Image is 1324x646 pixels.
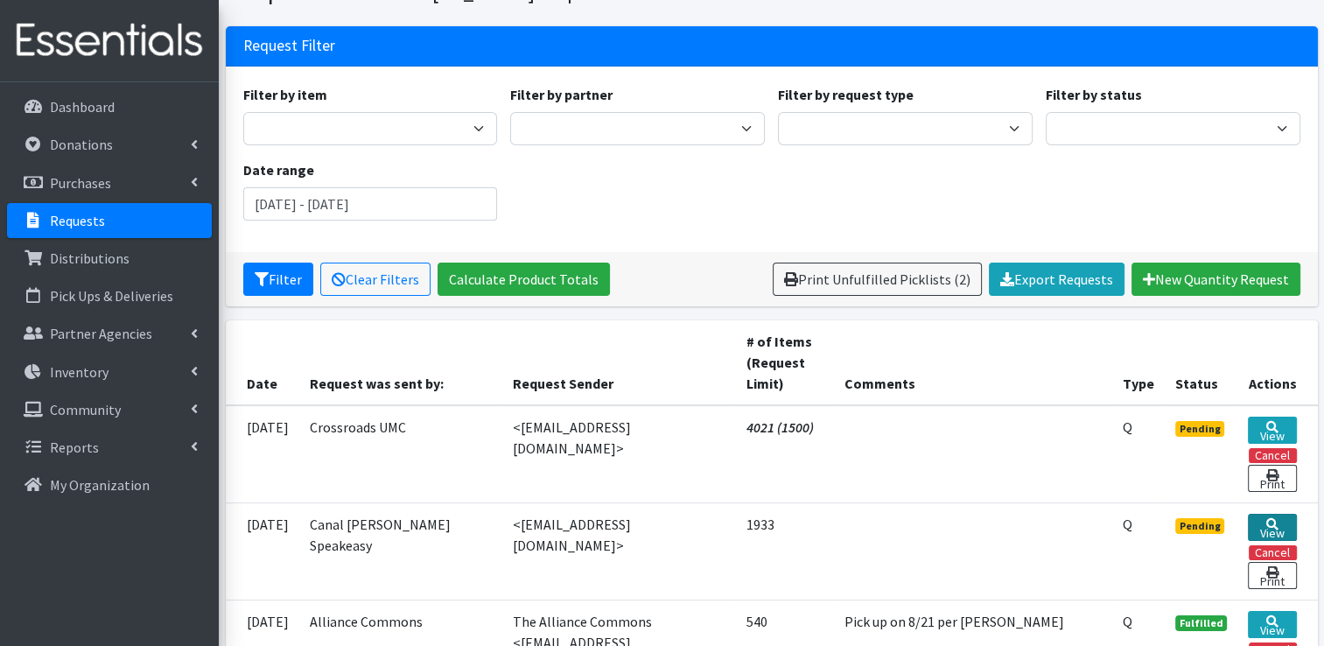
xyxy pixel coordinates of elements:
[834,320,1111,405] th: Comments
[50,287,173,305] p: Pick Ups & Deliveries
[243,187,498,221] input: January 1, 2011 - December 31, 2011
[50,136,113,153] p: Donations
[1237,320,1317,405] th: Actions
[299,405,502,503] td: Crossroads UMC
[1175,421,1225,437] span: Pending
[243,84,327,105] label: Filter by item
[7,316,212,351] a: Partner Agencies
[735,502,834,600] td: 1933
[502,320,736,405] th: Request Sender
[243,37,335,55] h3: Request Filter
[7,165,212,200] a: Purchases
[320,263,431,296] a: Clear Filters
[1248,514,1296,541] a: View
[1112,320,1165,405] th: Type
[299,502,502,600] td: Canal [PERSON_NAME] Speakeasy
[7,89,212,124] a: Dashboard
[735,320,834,405] th: # of Items (Request Limit)
[1046,84,1142,105] label: Filter by status
[1249,545,1297,560] button: Cancel
[510,84,613,105] label: Filter by partner
[1175,518,1225,534] span: Pending
[7,241,212,276] a: Distributions
[50,439,99,456] p: Reports
[226,405,299,503] td: [DATE]
[1165,320,1238,405] th: Status
[438,263,610,296] a: Calculate Product Totals
[7,392,212,427] a: Community
[7,430,212,465] a: Reports
[502,405,736,503] td: <[EMAIL_ADDRESS][DOMAIN_NAME]>
[226,502,299,600] td: [DATE]
[50,363,109,381] p: Inventory
[50,401,121,418] p: Community
[1131,263,1300,296] a: New Quantity Request
[243,159,314,180] label: Date range
[1123,613,1132,630] abbr: Quantity
[50,249,130,267] p: Distributions
[50,174,111,192] p: Purchases
[773,263,982,296] a: Print Unfulfilled Picklists (2)
[1123,516,1132,533] abbr: Quantity
[1248,562,1296,589] a: Print
[1249,448,1297,463] button: Cancel
[50,212,105,229] p: Requests
[7,278,212,313] a: Pick Ups & Deliveries
[1175,615,1228,631] span: Fulfilled
[50,325,152,342] p: Partner Agencies
[989,263,1124,296] a: Export Requests
[735,405,834,503] td: 4021 (1500)
[7,355,212,390] a: Inventory
[778,84,914,105] label: Filter by request type
[1248,465,1296,492] a: Print
[7,203,212,238] a: Requests
[50,476,150,494] p: My Organization
[7,11,212,70] img: HumanEssentials
[7,127,212,162] a: Donations
[243,263,313,296] button: Filter
[50,98,115,116] p: Dashboard
[7,467,212,502] a: My Organization
[299,320,502,405] th: Request was sent by:
[226,320,299,405] th: Date
[502,502,736,600] td: <[EMAIL_ADDRESS][DOMAIN_NAME]>
[1248,611,1296,638] a: View
[1123,418,1132,436] abbr: Quantity
[1248,417,1296,444] a: View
